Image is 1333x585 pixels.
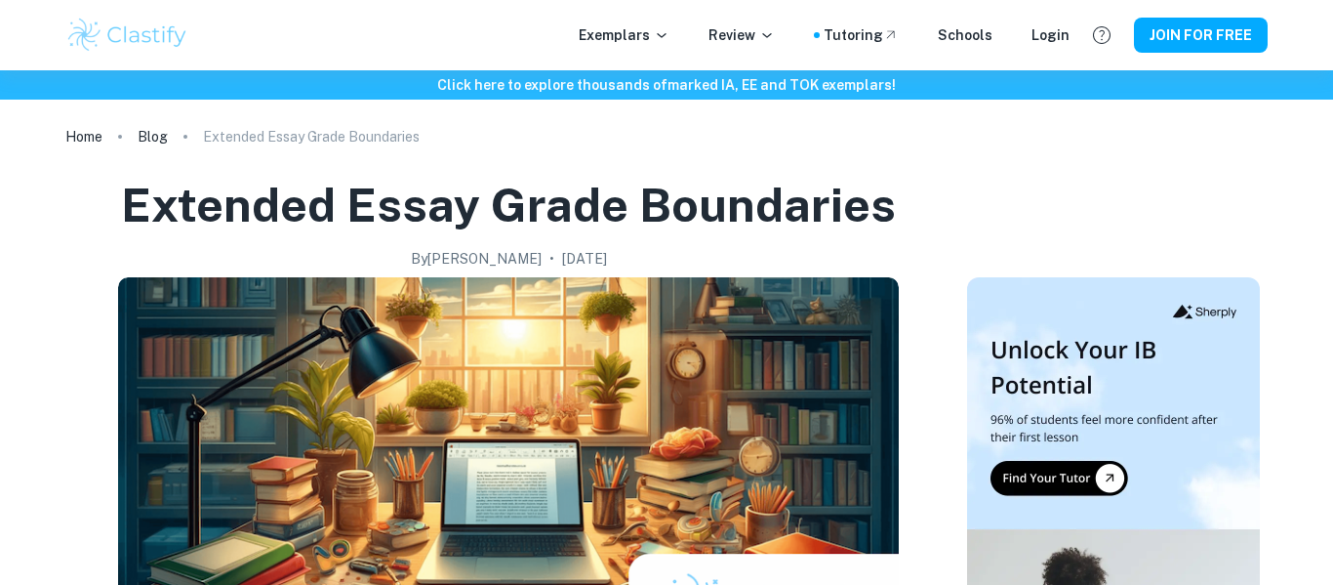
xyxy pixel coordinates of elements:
a: Login [1031,24,1070,46]
button: Help and Feedback [1085,19,1118,52]
img: Clastify logo [65,16,189,55]
p: Exemplars [579,24,669,46]
a: Tutoring [824,24,899,46]
p: • [549,248,554,270]
p: Review [708,24,775,46]
h2: [DATE] [562,248,607,270]
h2: By [PERSON_NAME] [411,248,542,270]
a: Home [65,123,102,150]
button: JOIN FOR FREE [1134,18,1268,53]
h1: Extended Essay Grade Boundaries [121,174,896,236]
h6: Click here to explore thousands of marked IA, EE and TOK exemplars ! [4,74,1329,96]
a: Blog [138,123,168,150]
p: Extended Essay Grade Boundaries [203,126,420,147]
a: Schools [938,24,992,46]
